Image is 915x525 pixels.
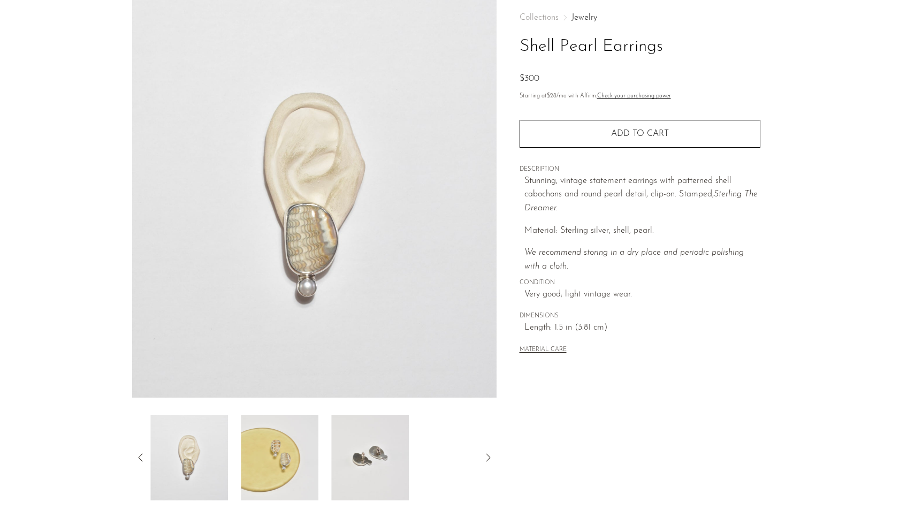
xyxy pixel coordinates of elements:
p: Starting at /mo with Affirm. [520,92,760,101]
span: DESCRIPTION [520,165,760,174]
span: Very good; light vintage wear. [524,288,760,302]
i: We recommend storing in a dry place and periodic polishing with a cloth. [524,248,744,271]
p: Material: Sterling silver, shell, pearl. [524,224,760,238]
span: CONDITION [520,278,760,288]
button: Add to cart [520,120,760,148]
button: MATERIAL CARE [520,346,567,354]
h1: Shell Pearl Earrings [520,33,760,60]
a: Check your purchasing power - Learn more about Affirm Financing (opens in modal) [597,93,671,99]
span: Length: 1.5 in (3.81 cm) [524,321,760,335]
span: $28 [547,93,556,99]
span: DIMENSIONS [520,311,760,321]
nav: Breadcrumbs [520,13,760,22]
span: Add to cart [611,130,669,138]
a: Jewelry [571,13,597,22]
img: Shell Pearl Earrings [150,415,228,500]
p: Stunning, vintage statement earrings with patterned shell cabochons and round pearl detail, clip-... [524,174,760,216]
span: $300 [520,74,539,83]
img: Shell Pearl Earrings [241,415,318,500]
img: Shell Pearl Earrings [331,415,409,500]
span: Collections [520,13,559,22]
